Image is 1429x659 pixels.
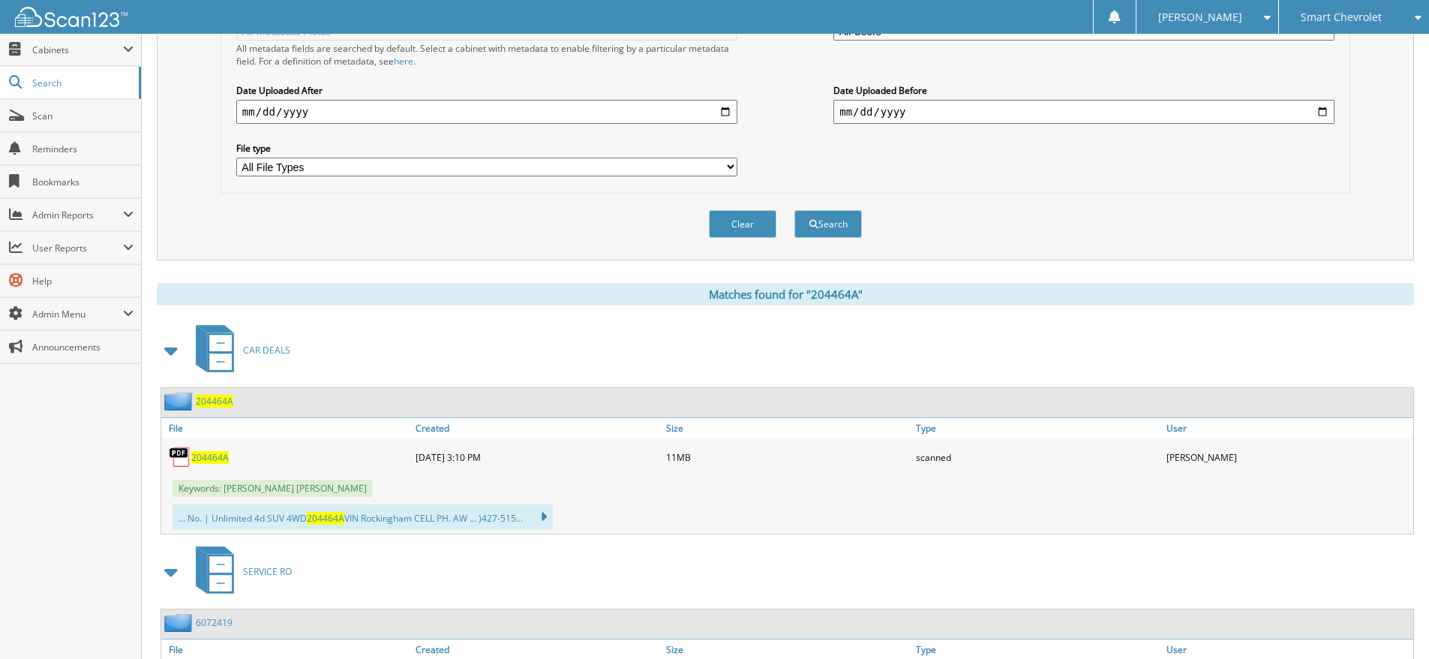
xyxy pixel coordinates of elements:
span: [PERSON_NAME] [1158,13,1242,22]
a: 204464A [191,451,229,464]
span: Reminders [32,143,134,155]
span: Cabinets [32,44,123,56]
div: scanned [912,442,1163,472]
span: Admin Reports [32,209,123,221]
span: User Reports [32,242,123,254]
div: [PERSON_NAME] [1163,442,1413,472]
label: File type [236,142,737,155]
span: Smart Chevrolet [1301,13,1382,22]
span: Bookmarks [32,176,134,188]
a: User [1163,418,1413,438]
img: scan123-logo-white.svg [15,7,128,27]
div: Matches found for "204464A" [157,283,1414,305]
button: Search [794,210,862,238]
div: ... No. | Unlimited 4d SUV 4WD VIN Rockingham CELL PH. AW ... )427-515... [173,504,553,530]
label: Date Uploaded Before [833,84,1334,97]
img: PDF.png [169,446,191,468]
input: end [833,100,1334,124]
span: CAR DEALS [243,344,290,357]
a: 204464A [196,395,233,408]
span: Admin Menu [32,308,123,320]
a: 6072419 [196,616,233,629]
a: File [161,418,412,438]
div: All metadata fields are searched by default. Select a cabinet with metadata to enable filtering b... [236,42,737,68]
a: Size [662,418,913,438]
div: [DATE] 3:10 PM [412,442,662,472]
span: 204464A [307,512,344,525]
span: Search [32,77,131,89]
span: Announcements [32,341,134,354]
img: folder2.png [164,392,196,411]
a: SERVICE RO [187,542,292,601]
a: CAR DEALS [187,320,290,380]
span: Keywords: [PERSON_NAME] [PERSON_NAME] [173,480,373,497]
button: Clear [709,210,776,238]
input: start [236,100,737,124]
a: here [394,55,413,68]
img: folder2.png [164,613,196,632]
iframe: Chat Widget [1354,587,1429,659]
a: Created [412,418,662,438]
div: 11MB [662,442,913,472]
span: SERVICE RO [243,565,292,578]
span: Help [32,275,134,287]
a: Type [912,418,1163,438]
span: Scan [32,110,134,122]
label: Date Uploaded After [236,84,737,97]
